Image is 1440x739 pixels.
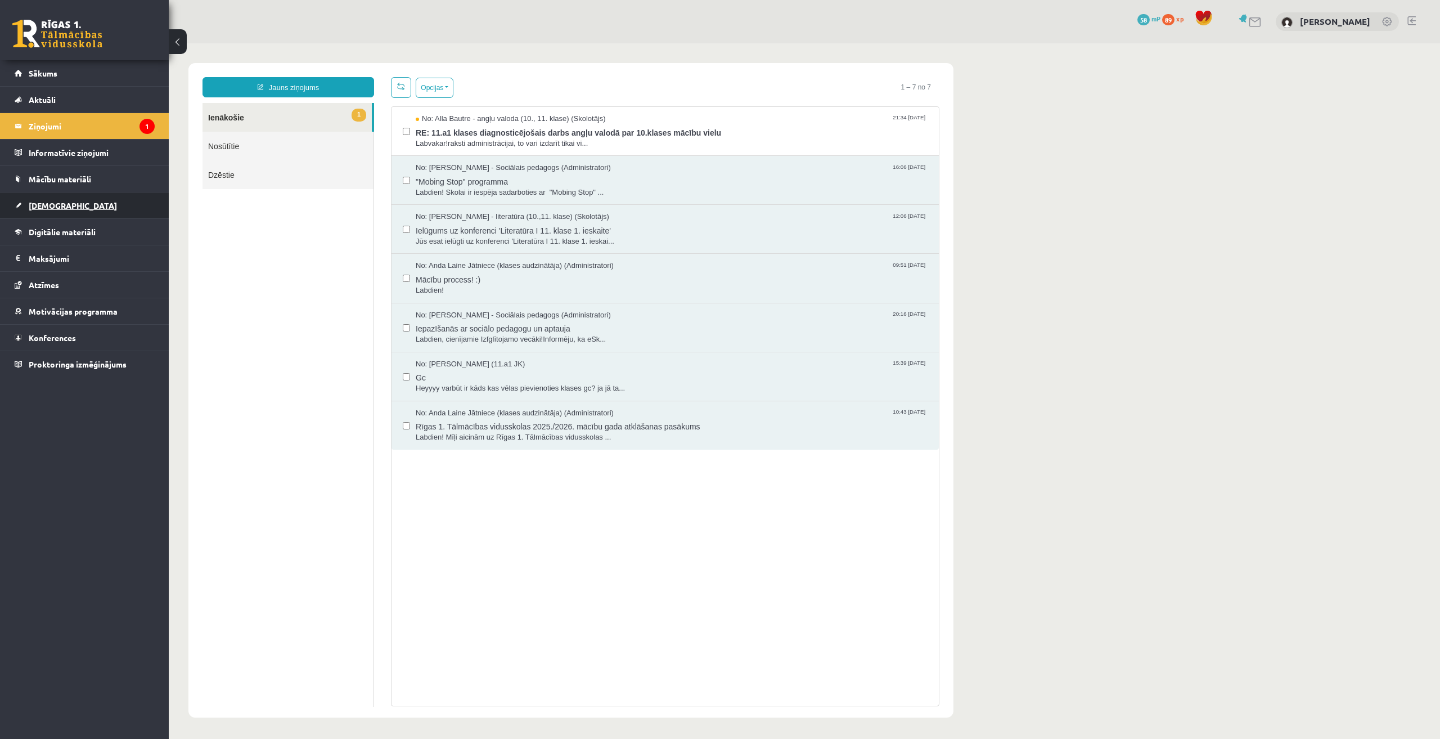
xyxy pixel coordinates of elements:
[15,166,155,192] a: Mācību materiāli
[34,60,203,88] a: 1Ienākošie
[15,298,155,324] a: Motivācijas programma
[247,144,759,155] span: Labdien! Skolai ir iespēja sadarboties ar "Mobing Stop" ...
[29,333,76,343] span: Konferences
[15,140,155,165] a: Informatīvie ziņojumi
[15,245,155,271] a: Maksājumi
[722,119,759,128] span: 16:06 [DATE]
[724,34,771,54] span: 1 – 7 no 7
[1281,17,1293,28] img: Aleksandrs Krutjko
[247,168,759,203] a: No: [PERSON_NAME] - literatūra (10.,11. klase) (Skolotājs) 12:06 [DATE] Ielūgums uz konferenci 'L...
[722,70,759,79] span: 21:34 [DATE]
[247,389,759,400] span: Labdien! Mīļi aicinām uz Rīgas 1. Tālmācības vidusskolas ...
[29,140,155,165] legend: Informatīvie ziņojumi
[1162,14,1174,25] span: 89
[29,95,56,105] span: Aktuāli
[722,168,759,177] span: 12:06 [DATE]
[29,359,127,369] span: Proktoringa izmēģinājums
[247,267,442,277] span: No: [PERSON_NAME] - Sociālais pedagogs (Administratori)
[29,280,59,290] span: Atzīmes
[247,316,759,351] a: No: [PERSON_NAME] (11.a1 JK) 15:39 [DATE] Gc Heyyyy varbūt ir kāds kas vēlas pievienoties klases ...
[34,88,205,117] a: Nosūtītie
[247,34,285,55] button: Opcijas
[1300,16,1370,27] a: [PERSON_NAME]
[247,228,759,242] span: Mācību process! :)
[29,245,155,271] legend: Maksājumi
[247,81,759,95] span: RE: 11.a1 klases diagnosticējošais darbs angļu valodā par 10.klases mācību vielu
[15,87,155,113] a: Aktuāli
[15,60,155,86] a: Sākums
[29,306,118,316] span: Motivācijas programma
[247,119,759,154] a: No: [PERSON_NAME] - Sociālais pedagogs (Administratori) 16:06 [DATE] "Mobing Stop" programma Labd...
[247,365,759,400] a: No: Anda Laine Jātniece (klases audzinātāja) (Administratori) 10:43 [DATE] Rīgas 1. Tālmācības vi...
[247,119,442,130] span: No: [PERSON_NAME] - Sociālais pedagogs (Administratori)
[722,217,759,226] span: 09:51 [DATE]
[139,119,155,134] i: 1
[247,217,445,228] span: No: Anda Laine Jātniece (klases audzinātāja) (Administratori)
[1137,14,1160,23] a: 58 mP
[247,375,759,389] span: Rīgas 1. Tālmācības vidusskolas 2025./2026. mācību gada atklāšanas pasākums
[247,291,759,302] span: Labdien, cienījamie Izfglītojamo vecāki!Informēju, ka eSk...
[29,113,155,139] legend: Ziņojumi
[29,174,91,184] span: Mācību materiāli
[1137,14,1150,25] span: 58
[29,68,57,78] span: Sākums
[247,70,437,81] span: No: Alla Bautre - angļu valoda (10., 11. klase) (Skolotājs)
[1151,14,1160,23] span: mP
[15,219,155,245] a: Digitālie materiāli
[1176,14,1183,23] span: xp
[183,65,197,78] span: 1
[247,242,759,253] span: Labdien!
[15,113,155,139] a: Ziņojumi1
[34,34,205,54] a: Jauns ziņojums
[722,316,759,324] span: 15:39 [DATE]
[34,117,205,146] a: Dzēstie
[1162,14,1189,23] a: 89 xp
[29,200,117,210] span: [DEMOGRAPHIC_DATA]
[247,340,759,351] span: Heyyyy varbūt ir kāds kas vēlas pievienoties klases gc? ja jā ta...
[247,70,759,105] a: No: Alla Bautre - angļu valoda (10., 11. klase) (Skolotājs) 21:34 [DATE] RE: 11.a1 klases diagnos...
[12,20,102,48] a: Rīgas 1. Tālmācības vidusskola
[29,227,96,237] span: Digitālie materiāli
[722,365,759,373] span: 10:43 [DATE]
[15,192,155,218] a: [DEMOGRAPHIC_DATA]
[247,326,759,340] span: Gc
[247,316,356,326] span: No: [PERSON_NAME] (11.a1 JK)
[15,272,155,298] a: Atzīmes
[247,168,440,179] span: No: [PERSON_NAME] - literatūra (10.,11. klase) (Skolotājs)
[247,217,759,252] a: No: Anda Laine Jātniece (klases audzinātāja) (Administratori) 09:51 [DATE] Mācību process! :) Lab...
[15,325,155,351] a: Konferences
[247,365,445,375] span: No: Anda Laine Jātniece (klases audzinātāja) (Administratori)
[247,267,759,302] a: No: [PERSON_NAME] - Sociālais pedagogs (Administratori) 20:16 [DATE] Iepazīšanās ar sociālo pedag...
[247,130,759,144] span: "Mobing Stop" programma
[722,267,759,275] span: 20:16 [DATE]
[247,277,759,291] span: Iepazīšanās ar sociālo pedagogu un aptauja
[247,193,759,204] span: Jūs esat ielūgti uz konferenci 'Literatūra I 11. klase 1. ieskai...
[247,179,759,193] span: Ielūgums uz konferenci 'Literatūra I 11. klase 1. ieskaite'
[247,95,759,106] span: Labvakar!raksti administrācijai, to vari izdarīt tikai vi...
[15,351,155,377] a: Proktoringa izmēģinājums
